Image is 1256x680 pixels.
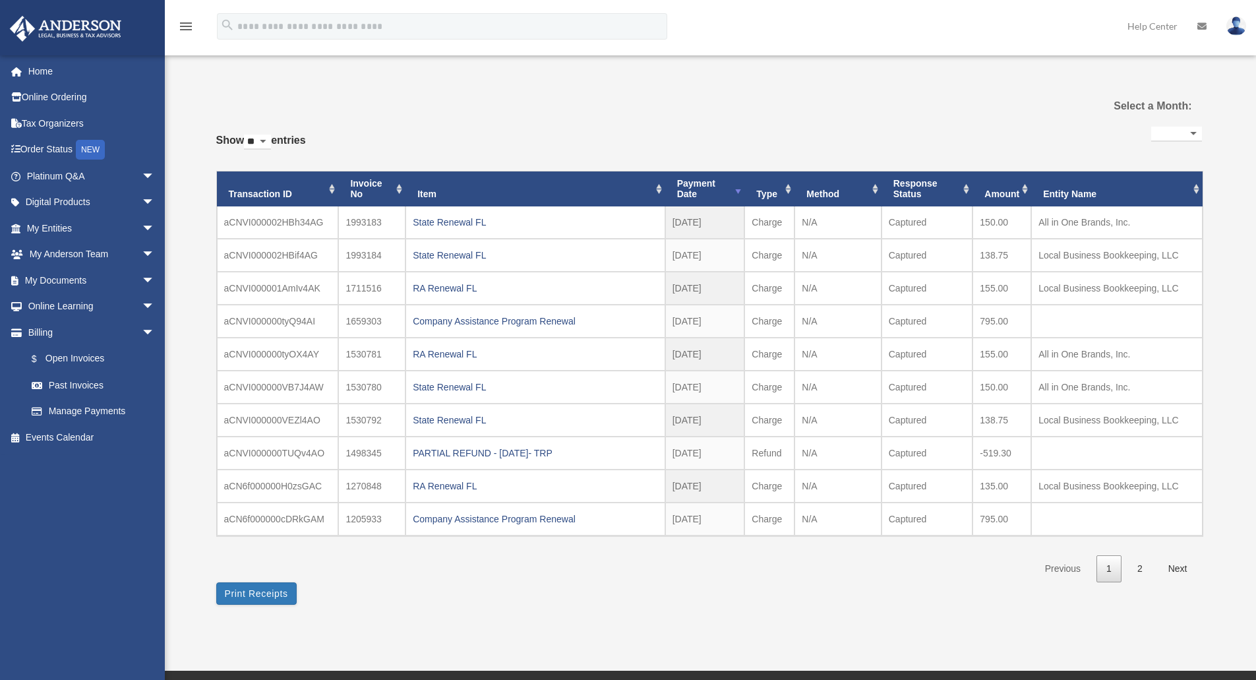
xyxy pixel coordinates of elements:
[744,171,794,207] th: Type: activate to sort column ascending
[972,503,1031,536] td: 795.00
[18,372,168,398] a: Past Invoices
[142,215,168,242] span: arrow_drop_down
[9,58,175,84] a: Home
[142,319,168,346] span: arrow_drop_down
[744,470,794,503] td: Charge
[338,171,405,207] th: Invoice No: activate to sort column ascending
[882,305,973,338] td: Captured
[413,444,658,462] div: PARTIAL REFUND - [DATE]- TRP
[9,424,175,450] a: Events Calendar
[39,351,45,367] span: $
[665,305,745,338] td: [DATE]
[794,338,881,371] td: N/A
[1031,272,1202,305] td: Local Business Bookkeeping, LLC
[794,305,881,338] td: N/A
[178,23,194,34] a: menu
[744,272,794,305] td: Charge
[9,241,175,268] a: My Anderson Teamarrow_drop_down
[413,510,658,528] div: Company Assistance Program Renewal
[972,239,1031,272] td: 138.75
[338,437,405,470] td: 1498345
[1031,404,1202,437] td: Local Business Bookkeeping, LLC
[142,294,168,321] span: arrow_drop_down
[665,338,745,371] td: [DATE]
[413,411,658,429] div: State Renewal FL
[794,272,881,305] td: N/A
[220,18,235,32] i: search
[744,404,794,437] td: Charge
[794,206,881,239] td: N/A
[744,206,794,239] td: Charge
[744,437,794,470] td: Refund
[1031,239,1202,272] td: Local Business Bookkeeping, LLC
[142,241,168,268] span: arrow_drop_down
[217,470,339,503] td: aCN6f000000H0zsGAC
[9,189,175,216] a: Digital Productsarrow_drop_down
[413,213,658,232] div: State Renewal FL
[338,338,405,371] td: 1530781
[413,279,658,297] div: RA Renewal FL
[744,239,794,272] td: Charge
[6,16,125,42] img: Anderson Advisors Platinum Portal
[338,206,405,239] td: 1993183
[972,272,1031,305] td: 155.00
[217,437,339,470] td: aCNVI000000TUQv4AO
[972,437,1031,470] td: -519.30
[882,503,973,536] td: Captured
[338,272,405,305] td: 1711516
[9,163,175,189] a: Platinum Q&Aarrow_drop_down
[1035,555,1091,582] a: Previous
[972,305,1031,338] td: 795.00
[413,312,658,330] div: Company Assistance Program Renewal
[665,404,745,437] td: [DATE]
[665,470,745,503] td: [DATE]
[972,470,1031,503] td: 135.00
[972,338,1031,371] td: 155.00
[1031,206,1202,239] td: All in One Brands, Inc.
[338,404,405,437] td: 1530792
[18,398,175,425] a: Manage Payments
[794,437,881,470] td: N/A
[882,239,973,272] td: Captured
[9,110,175,137] a: Tax Organizers
[18,346,175,373] a: $Open Invoices
[217,305,339,338] td: aCNVI000000tyQ94AI
[665,239,745,272] td: [DATE]
[1127,555,1152,582] a: 2
[338,503,405,536] td: 1205933
[9,319,175,346] a: Billingarrow_drop_down
[405,171,665,207] th: Item: activate to sort column ascending
[216,131,306,163] label: Show entries
[217,338,339,371] td: aCNVI000000tyOX4AY
[413,246,658,264] div: State Renewal FL
[882,371,973,404] td: Captured
[338,239,405,272] td: 1993184
[244,135,271,150] select: Showentries
[9,294,175,320] a: Online Learningarrow_drop_down
[217,239,339,272] td: aCNVI000002HBif4AG
[338,470,405,503] td: 1270848
[744,338,794,371] td: Charge
[1096,555,1121,582] a: 1
[744,305,794,338] td: Charge
[1031,470,1202,503] td: Local Business Bookkeeping, LLC
[9,84,175,111] a: Online Ordering
[1226,16,1246,36] img: User Pic
[1031,171,1202,207] th: Entity Name: activate to sort column ascending
[142,163,168,190] span: arrow_drop_down
[665,206,745,239] td: [DATE]
[744,503,794,536] td: Charge
[794,470,881,503] td: N/A
[217,272,339,305] td: aCNVI000001AmIv4AK
[1047,97,1191,115] label: Select a Month:
[76,140,105,160] div: NEW
[794,503,881,536] td: N/A
[882,470,973,503] td: Captured
[1158,555,1197,582] a: Next
[9,215,175,241] a: My Entitiesarrow_drop_down
[794,239,881,272] td: N/A
[972,404,1031,437] td: 138.75
[665,272,745,305] td: [DATE]
[1031,338,1202,371] td: All in One Brands, Inc.
[217,371,339,404] td: aCNVI000000VB7J4AW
